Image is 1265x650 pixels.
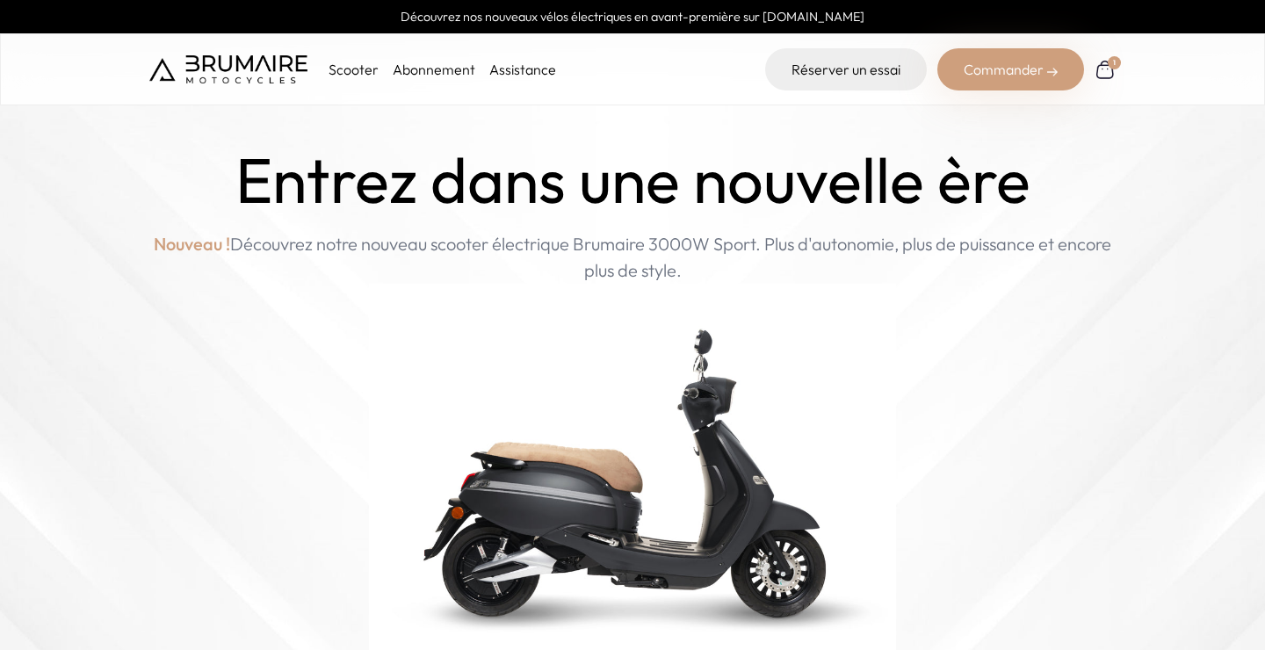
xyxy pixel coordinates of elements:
[489,61,556,78] a: Assistance
[1047,67,1058,77] img: right-arrow-2.png
[154,231,230,257] span: Nouveau !
[329,59,379,80] p: Scooter
[393,61,475,78] a: Abonnement
[1108,56,1121,69] div: 1
[235,144,1030,217] h1: Entrez dans une nouvelle ère
[149,55,307,83] img: Brumaire Motocycles
[1095,59,1116,80] a: 1
[937,48,1084,90] div: Commander
[149,231,1116,284] p: Découvrez notre nouveau scooter électrique Brumaire 3000W Sport. Plus d'autonomie, plus de puissa...
[765,48,927,90] a: Réserver un essai
[1095,59,1116,80] img: Panier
